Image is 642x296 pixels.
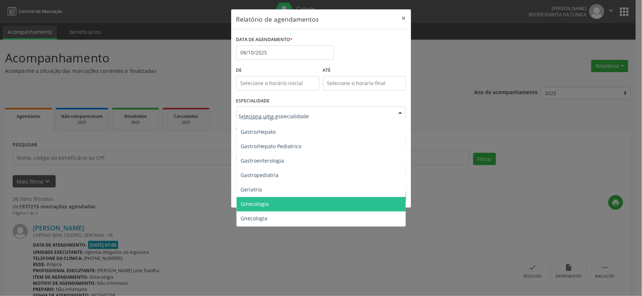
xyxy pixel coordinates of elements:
label: ATÉ [323,65,406,76]
span: Gastropediatria [241,172,279,179]
input: Selecione uma data ou intervalo [236,45,334,60]
span: Gastroenterologia [241,158,284,164]
label: DATA DE AGENDAMENTO [236,34,293,45]
input: Seleciona uma especialidade [239,109,391,123]
span: Gastro/Hepato [241,129,276,136]
h5: Relatório de agendamentos [236,14,319,24]
button: Close [397,9,411,27]
input: Selecione o horário inicial [236,76,319,90]
span: Ginecologia [241,201,269,208]
label: De [236,65,319,76]
label: ESPECIALIDADE [236,96,270,107]
span: Gnecologia [241,215,268,222]
span: Geriatria [241,186,262,193]
span: Gastro/Hepato Pediatrico [241,143,302,150]
input: Selecione o horário final [323,76,406,90]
